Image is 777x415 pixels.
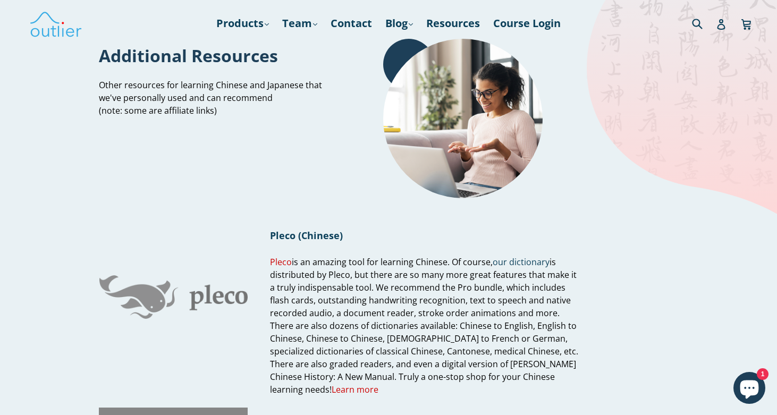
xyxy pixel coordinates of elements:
input: Search [689,12,719,34]
img: Outlier Linguistics [29,8,82,39]
a: Course Login [488,14,566,33]
a: Pleco [270,256,292,268]
a: Team [277,14,323,33]
a: Products [211,14,274,33]
h1: Additional Resources [99,44,331,67]
a: Resources [421,14,485,33]
span: Other resources for learning Chinese and Japanese that we've personally used and can recommend (n... [99,79,322,116]
a: Blog [380,14,418,33]
a: Contact [325,14,377,33]
a: Learn more [332,384,378,396]
h1: Pleco (Chinese) [270,229,579,242]
a: our dictionary [493,256,550,268]
inbox-online-store-chat: Shopify online store chat [730,372,768,406]
span: is an amazing tool for learning Chinese. Of course, is distributed by Pleco, but there are so man... [270,256,578,396]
